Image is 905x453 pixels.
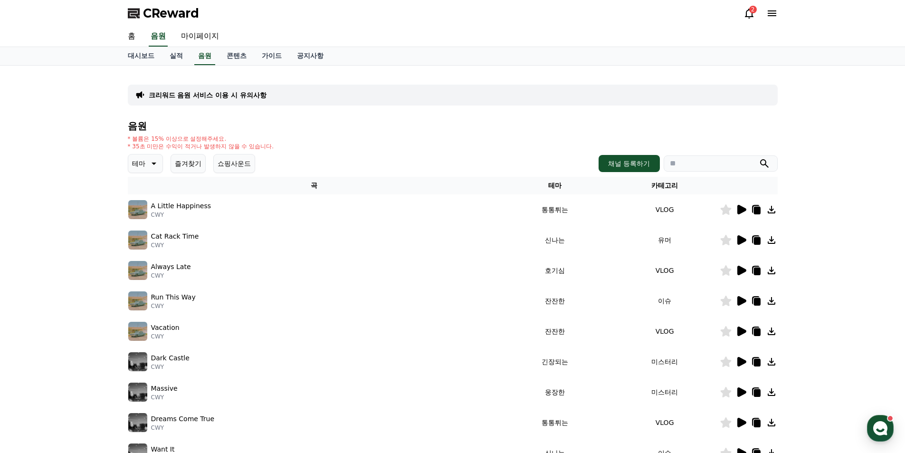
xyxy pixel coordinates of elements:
a: 대화 [63,301,123,325]
img: music [128,291,147,310]
img: music [128,352,147,371]
td: 유머 [610,225,720,255]
img: music [128,200,147,219]
p: Always Late [151,262,191,272]
p: CWY [151,363,190,371]
a: 음원 [149,27,168,47]
div: 2 [749,6,757,13]
td: 잔잔한 [500,316,610,347]
a: CReward [128,6,199,21]
img: music [128,413,147,432]
p: CWY [151,424,215,432]
a: 마이페이지 [173,27,227,47]
td: 호기심 [500,255,610,286]
span: CReward [143,6,199,21]
p: 테마 [132,157,145,170]
img: music [128,261,147,280]
td: 미스터리 [610,347,720,377]
td: 이슈 [610,286,720,316]
a: 가이드 [254,47,289,65]
p: CWY [151,241,199,249]
span: 설정 [147,316,158,323]
td: 미스터리 [610,377,720,407]
p: Cat Rack Time [151,231,199,241]
td: 통통튀는 [500,407,610,438]
th: 카테고리 [610,177,720,194]
a: 홈 [120,27,143,47]
a: 실적 [162,47,191,65]
span: 대화 [87,316,98,324]
td: 잔잔한 [500,286,610,316]
a: 콘텐츠 [219,47,254,65]
a: 2 [743,8,755,19]
img: music [128,383,147,402]
p: CWY [151,333,180,340]
a: 대시보드 [120,47,162,65]
td: VLOG [610,194,720,225]
p: Vacation [151,323,180,333]
button: 테마 [128,154,163,173]
p: Massive [151,384,178,394]
p: CWY [151,211,211,219]
a: 음원 [194,47,215,65]
td: VLOG [610,407,720,438]
a: 공지사항 [289,47,331,65]
td: 통통튀는 [500,194,610,225]
a: 크리워드 음원 서비스 이용 시 유의사항 [149,90,267,100]
td: VLOG [610,255,720,286]
img: music [128,322,147,341]
p: * 볼륨은 15% 이상으로 설정해주세요. [128,135,274,143]
button: 쇼핑사운드 [213,154,255,173]
a: 설정 [123,301,182,325]
td: 웅장한 [500,377,610,407]
button: 즐겨찾기 [171,154,206,173]
p: Dark Castle [151,353,190,363]
button: 채널 등록하기 [599,155,659,172]
p: CWY [151,394,178,401]
td: 긴장되는 [500,347,610,377]
p: Run This Way [151,292,196,302]
p: Dreams Come True [151,414,215,424]
td: VLOG [610,316,720,347]
td: 신나는 [500,225,610,255]
h4: 음원 [128,121,778,131]
p: A Little Happiness [151,201,211,211]
th: 테마 [500,177,610,194]
p: CWY [151,272,191,280]
p: CWY [151,302,196,310]
img: music [128,231,147,250]
a: 홈 [3,301,63,325]
p: * 35초 미만은 수익이 적거나 발생하지 않을 수 있습니다. [128,143,274,150]
span: 홈 [30,316,36,323]
th: 곡 [128,177,500,194]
